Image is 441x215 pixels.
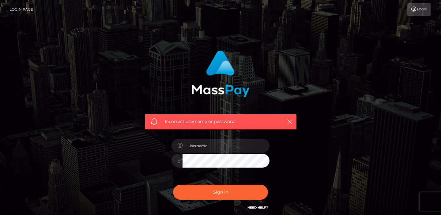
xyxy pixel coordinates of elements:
a: Need Help? [247,206,268,209]
span: Incorrect username or password. [165,118,277,125]
input: Username... [183,139,269,153]
img: MassPay Login [191,50,250,97]
a: Login Page [9,3,33,16]
a: Login [407,3,431,16]
button: Sign in [173,185,268,200]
